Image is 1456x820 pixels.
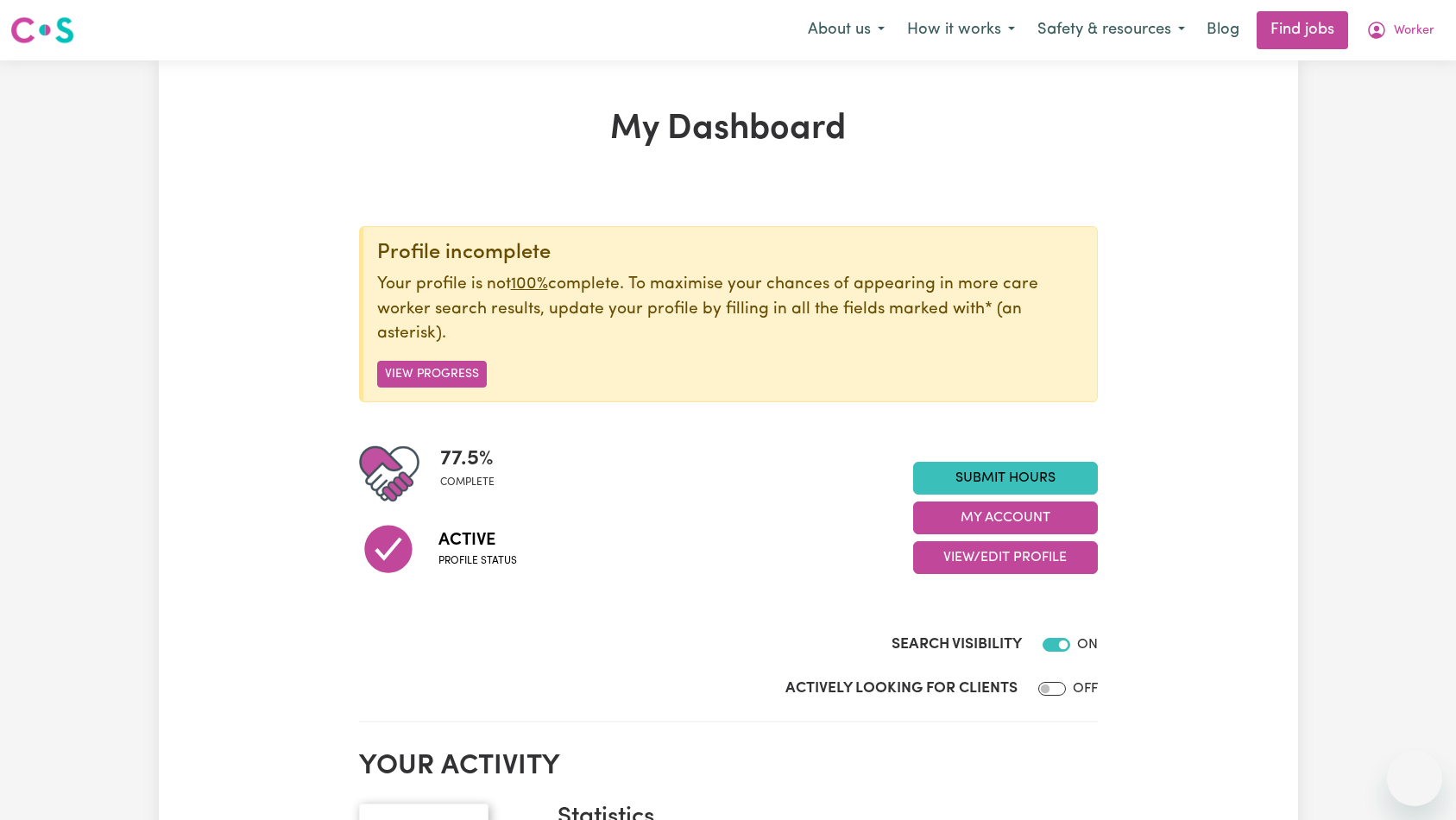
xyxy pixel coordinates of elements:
[359,109,1098,150] h1: My Dashboard
[913,462,1098,495] a: Submit Hours
[896,12,1026,48] button: How it works
[438,527,517,553] span: Active
[1387,751,1442,806] iframe: Button to launch messaging window
[892,634,1022,656] label: Search Visibility
[1196,11,1250,49] a: Blog
[10,15,74,46] img: Careseekers logo
[377,361,487,388] button: View Progress
[1026,12,1196,48] button: Safety & resources
[913,501,1098,534] button: My Account
[10,10,74,50] a: Careseekers logo
[1355,12,1446,48] button: My Account
[438,553,517,569] span: Profile status
[913,541,1098,574] button: View/Edit Profile
[377,273,1083,347] p: Your profile is not complete. To maximise your chances of appearing in more care worker search re...
[359,750,1098,783] h2: Your activity
[377,241,1083,266] div: Profile incomplete
[440,444,508,504] div: Profile completeness: 77.5%
[1257,11,1348,49] a: Find jobs
[1077,638,1098,652] span: ON
[440,444,495,475] span: 77.5 %
[1073,682,1098,696] span: OFF
[511,276,548,293] u: 100%
[440,475,495,490] span: complete
[785,678,1018,700] label: Actively Looking for Clients
[1394,22,1434,41] span: Worker
[797,12,896,48] button: About us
